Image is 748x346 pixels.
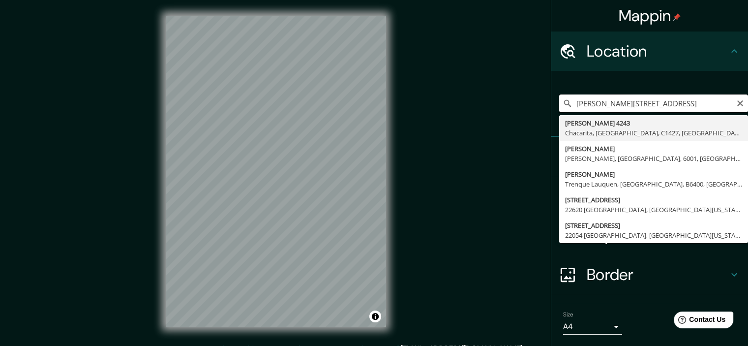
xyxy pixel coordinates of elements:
[551,31,748,71] div: Location
[565,195,742,205] div: [STREET_ADDRESS]
[563,311,573,319] label: Size
[565,230,742,240] div: 22054 [GEOGRAPHIC_DATA], [GEOGRAPHIC_DATA][US_STATE], [GEOGRAPHIC_DATA]
[551,216,748,255] div: Layout
[563,319,622,335] div: A4
[565,118,742,128] div: [PERSON_NAME] 4243
[565,128,742,138] div: Chacarita, [GEOGRAPHIC_DATA], C1427, [GEOGRAPHIC_DATA]
[736,98,744,107] button: Clear
[587,265,728,284] h4: Border
[565,220,742,230] div: [STREET_ADDRESS]
[551,255,748,294] div: Border
[565,144,742,154] div: [PERSON_NAME]
[587,225,728,245] h4: Layout
[369,311,381,322] button: Toggle attribution
[565,169,742,179] div: [PERSON_NAME]
[619,6,681,26] h4: Mappin
[565,205,742,215] div: 22620 [GEOGRAPHIC_DATA], [GEOGRAPHIC_DATA][US_STATE], [GEOGRAPHIC_DATA]
[587,41,728,61] h4: Location
[551,137,748,176] div: Pins
[559,94,748,112] input: Pick your city or area
[166,16,386,327] canvas: Map
[660,308,737,335] iframe: Help widget launcher
[551,176,748,216] div: Style
[673,13,681,21] img: pin-icon.png
[565,154,742,163] div: [PERSON_NAME], [GEOGRAPHIC_DATA], 6001, [GEOGRAPHIC_DATA]
[565,179,742,189] div: Trenque Lauquen, [GEOGRAPHIC_DATA], B6400, [GEOGRAPHIC_DATA]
